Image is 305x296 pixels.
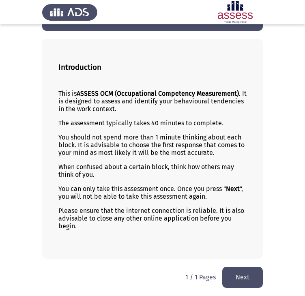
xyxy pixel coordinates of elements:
[226,185,240,193] b: Next
[185,273,216,281] p: 1 / 1 Pages
[58,207,247,230] p: Please ensure that the internet connection is reliable. It is also advisable to close any other o...
[58,133,247,157] p: You should not spend more than 1 minute thinking about each block. It is advisable to choose the ...
[58,119,247,127] p: The assessment typically takes 40 minutes to complete.
[58,185,247,200] p: You can only take this assessment once. Once you press " ", you will not be able to take this ass...
[77,90,239,97] b: ASSESS OCM (Occupational Competency Measurement)
[58,63,101,72] b: Introduction
[58,163,247,178] p: When confused about a certain block, think how others may think of you.
[208,1,263,24] img: Assessment logo of OCM R1 ASSESS
[222,267,263,287] button: load next page
[58,90,247,113] p: This is . It is designed to assess and identify your behavioural tendencies in the work context.
[42,1,97,24] img: Assess Talent Management logo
